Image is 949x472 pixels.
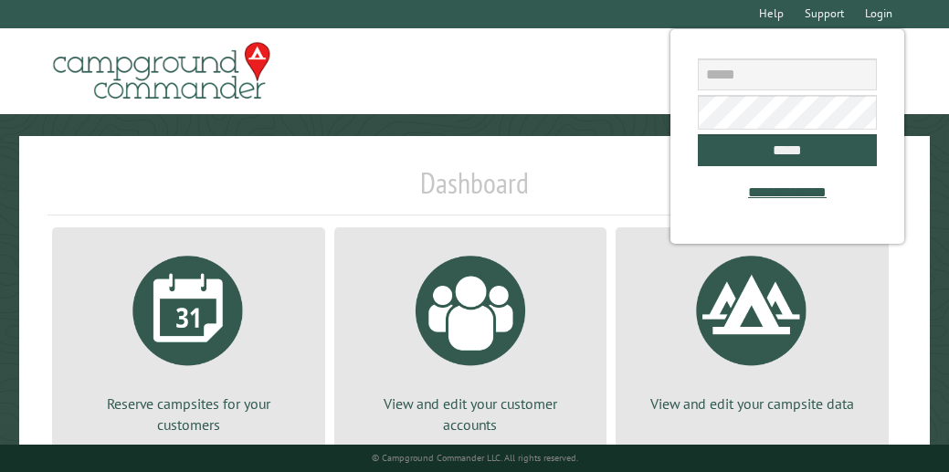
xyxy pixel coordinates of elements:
[356,242,585,435] a: View and edit your customer accounts
[74,393,303,435] p: Reserve campsites for your customers
[372,452,578,464] small: © Campground Commander LLC. All rights reserved.
[47,36,276,107] img: Campground Commander
[74,242,303,435] a: Reserve campsites for your customers
[638,393,867,414] p: View and edit your campsite data
[638,242,867,414] a: View and edit your campsite data
[47,165,902,215] h1: Dashboard
[356,393,585,435] p: View and edit your customer accounts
